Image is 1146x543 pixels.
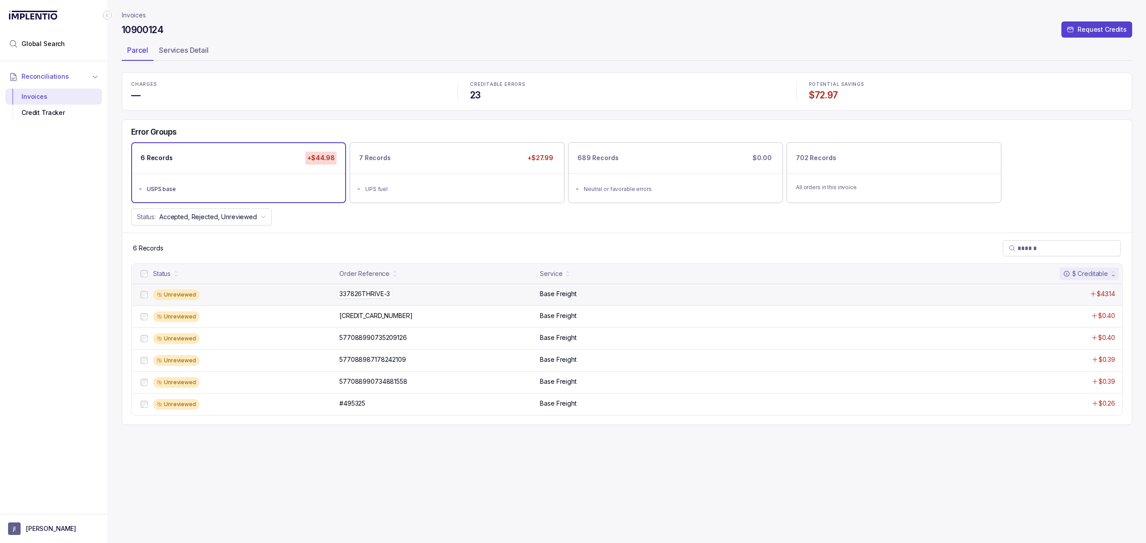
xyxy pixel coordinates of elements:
[809,82,1123,87] p: POTENTIAL SAVINGS
[159,45,209,55] p: Services Detail
[339,269,389,278] div: Order Reference
[809,89,1123,102] h4: $72.97
[137,212,156,221] p: Status:
[1099,399,1115,408] p: $0.26
[584,185,773,194] div: Neutral or favorable errors
[133,244,163,253] div: Remaining page entries
[305,152,337,164] p: +$44.98
[141,357,148,364] input: checkbox-checkbox
[122,11,146,20] nav: breadcrumb
[26,524,76,533] p: [PERSON_NAME]
[1078,25,1127,34] p: Request Credits
[751,152,774,164] p: $0.00
[5,87,102,123] div: Reconciliations
[133,244,163,253] p: 6 Records
[339,399,365,408] p: #495325
[8,522,21,535] span: User initials
[159,212,257,221] p: Accepted, Rejected, Unreviewed
[339,333,406,342] p: 577088990735209126
[153,377,200,388] div: Unreviewed
[153,399,200,410] div: Unreviewed
[339,311,412,320] p: [CREDIT_CARD_NUMBER]
[131,127,177,137] h5: Error Groups
[153,289,200,300] div: Unreviewed
[141,313,148,320] input: checkbox-checkbox
[1098,333,1115,342] p: $0.40
[540,377,576,386] p: Base Freight
[102,10,113,21] div: Collapse Icon
[122,24,163,36] h4: 10900124
[365,185,554,194] div: UPS fuel
[141,291,148,298] input: checkbox-checkbox
[131,89,445,102] h4: —
[141,153,173,162] p: 6 Records
[577,153,618,162] p: 689 Records
[1063,269,1108,278] div: $ Creditable
[8,522,99,535] button: User initials[PERSON_NAME]
[21,39,65,48] span: Global Search
[13,105,95,121] div: Credit Tracker
[337,289,392,299] p: 337826THRIVE-3
[470,89,784,102] h4: 23
[540,269,562,278] div: Service
[5,67,102,86] button: Reconciliations
[153,311,200,322] div: Unreviewed
[540,355,576,364] p: Base Freight
[141,270,148,277] input: checkbox-checkbox
[127,45,148,55] p: Parcel
[141,335,148,342] input: checkbox-checkbox
[154,43,214,61] li: Tab Services Detail
[540,333,576,342] p: Base Freight
[147,185,336,194] div: USPS base
[141,379,148,386] input: checkbox-checkbox
[540,399,576,408] p: Base Freight
[1098,311,1115,320] p: $0.40
[540,311,576,320] p: Base Freight
[1061,21,1132,38] button: Request Credits
[122,11,146,20] a: Invoices
[359,153,391,162] p: 7 Records
[141,401,148,408] input: checkbox-checkbox
[131,208,272,225] button: Status:Accepted, Rejected, Unreviewed
[153,269,171,278] div: Status
[796,153,836,162] p: 702 Records
[122,43,1132,61] ul: Tab Group
[13,89,95,105] div: Invoices
[131,82,445,87] p: CHARGES
[1099,355,1115,364] p: $0.39
[470,82,784,87] p: CREDITABLE ERRORS
[526,152,555,164] p: +$27.99
[1099,377,1115,386] p: $0.39
[339,355,406,364] p: 577088987178242109
[153,333,200,344] div: Unreviewed
[153,355,200,366] div: Unreviewed
[21,72,69,81] span: Reconciliations
[796,183,992,192] p: All orders in this invoice
[339,377,407,386] p: 577088990734881558
[540,289,576,298] p: Base Freight
[1097,289,1115,298] p: $43.14
[122,43,154,61] li: Tab Parcel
